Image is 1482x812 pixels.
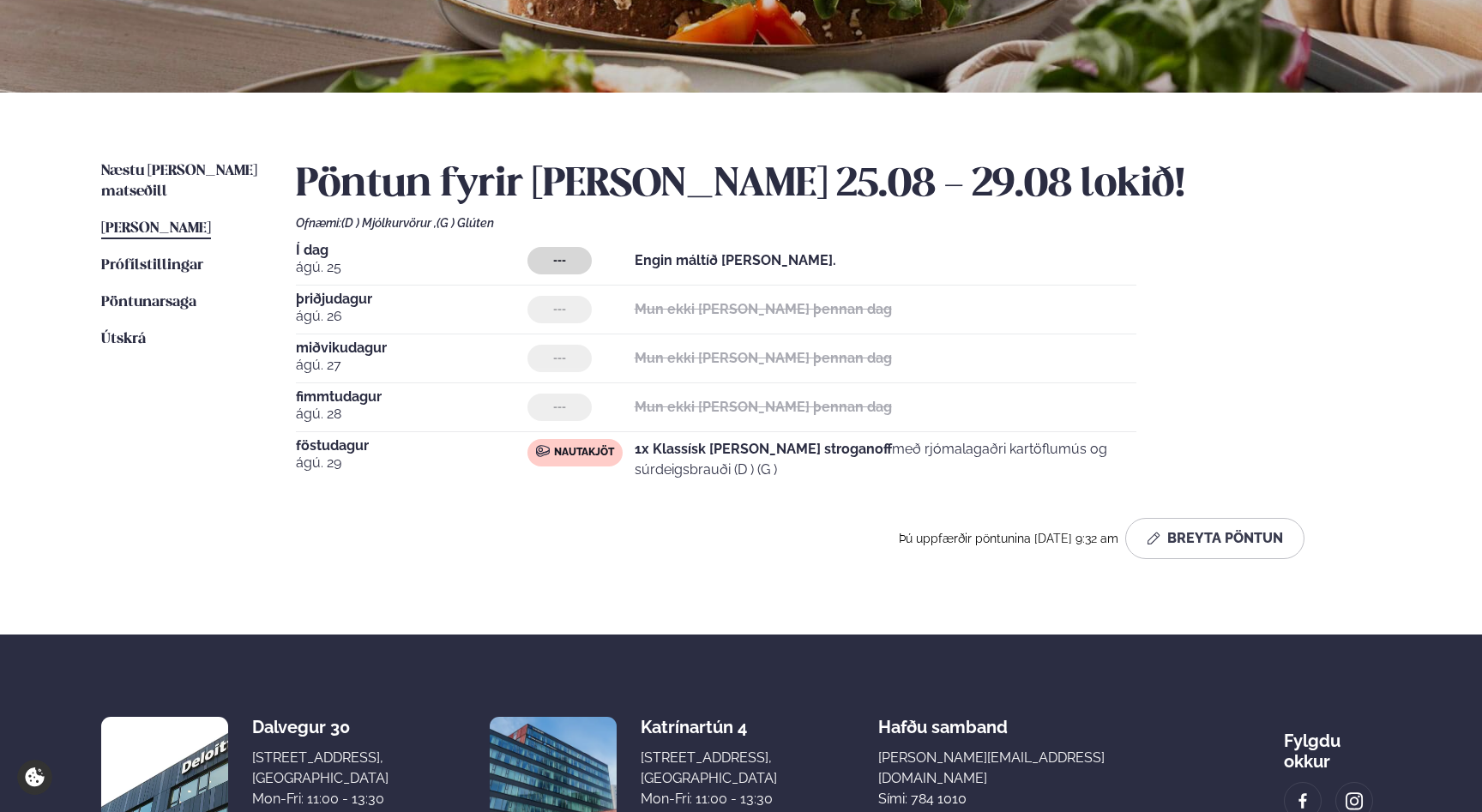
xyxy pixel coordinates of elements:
[1125,518,1304,559] button: Breyta Pöntun
[437,216,494,230] span: (G ) Glúten
[296,439,527,453] span: föstudagur
[296,292,527,306] span: þriðjudagur
[553,352,566,365] span: ---
[635,399,892,415] strong: Mun ekki [PERSON_NAME] þennan dag
[296,244,527,257] span: Í dag
[296,355,527,376] span: ágú. 27
[101,256,203,276] a: Prófílstillingar
[1345,791,1364,811] img: image alt
[101,164,257,199] span: Næstu [PERSON_NAME] matseðill
[101,161,262,202] a: Næstu [PERSON_NAME] matseðill
[554,446,614,460] span: Nautakjöt
[1284,717,1382,772] div: Fylgdu okkur
[899,532,1118,545] span: Þú uppfærðir pöntunina [DATE] 9:32 am
[296,257,527,278] span: ágú. 25
[296,453,527,473] span: ágú. 29
[553,303,566,316] span: ---
[252,789,389,809] div: Mon-Fri: 11:00 - 13:30
[536,444,550,458] img: beef.svg
[341,216,437,230] span: (D ) Mjólkurvörur ,
[101,329,146,350] a: Útskrá
[296,404,527,424] span: ágú. 28
[101,292,196,313] a: Pöntunarsaga
[296,161,1382,209] h2: Pöntun fyrir [PERSON_NAME] 25.08 - 29.08 lokið!
[635,439,1136,480] p: með rjómalagaðri kartöflumús og súrdeigsbrauði (D ) (G )
[641,789,777,809] div: Mon-Fri: 11:00 - 13:30
[641,717,777,737] div: Katrínartún 4
[553,254,566,268] span: ---
[296,306,527,327] span: ágú. 26
[252,748,389,789] div: [STREET_ADDRESS], [GEOGRAPHIC_DATA]
[635,252,836,268] strong: Engin máltíð [PERSON_NAME].
[101,258,203,273] span: Prófílstillingar
[101,221,211,236] span: [PERSON_NAME]
[296,216,1382,230] div: Ofnæmi:
[101,332,146,346] span: Útskrá
[635,441,892,457] strong: 1x Klassísk [PERSON_NAME] stroganoff
[17,760,52,795] a: Cookie settings
[878,748,1184,789] a: [PERSON_NAME][EMAIL_ADDRESS][DOMAIN_NAME]
[296,390,527,404] span: fimmtudagur
[1293,791,1312,811] img: image alt
[553,400,566,414] span: ---
[101,295,196,310] span: Pöntunarsaga
[252,717,389,737] div: Dalvegur 30
[635,350,892,366] strong: Mun ekki [PERSON_NAME] þennan dag
[878,703,1008,737] span: Hafðu samband
[101,219,211,239] a: [PERSON_NAME]
[641,748,777,789] div: [STREET_ADDRESS], [GEOGRAPHIC_DATA]
[296,341,527,355] span: miðvikudagur
[635,301,892,317] strong: Mun ekki [PERSON_NAME] þennan dag
[878,789,1184,809] p: Sími: 784 1010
